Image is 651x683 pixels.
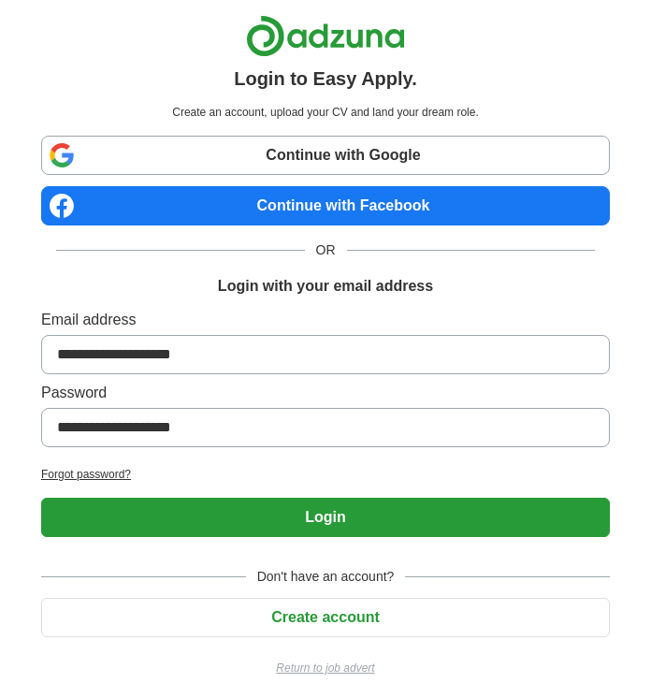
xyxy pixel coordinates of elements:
label: Email address [41,309,610,331]
label: Password [41,382,610,404]
a: Create account [41,609,610,625]
a: Continue with Google [41,136,610,175]
p: Create an account, upload your CV and land your dream role. [45,104,606,121]
h1: Login with your email address [218,275,433,298]
img: Adzuna logo [246,15,405,57]
button: Login [41,498,610,537]
button: Create account [41,598,610,637]
h1: Login to Easy Apply. [234,65,417,93]
a: Forgot password? [41,466,610,483]
span: Don't have an account? [246,567,406,587]
a: Continue with Facebook [41,186,610,225]
a: Return to job advert [41,660,610,676]
span: OR [305,240,347,260]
